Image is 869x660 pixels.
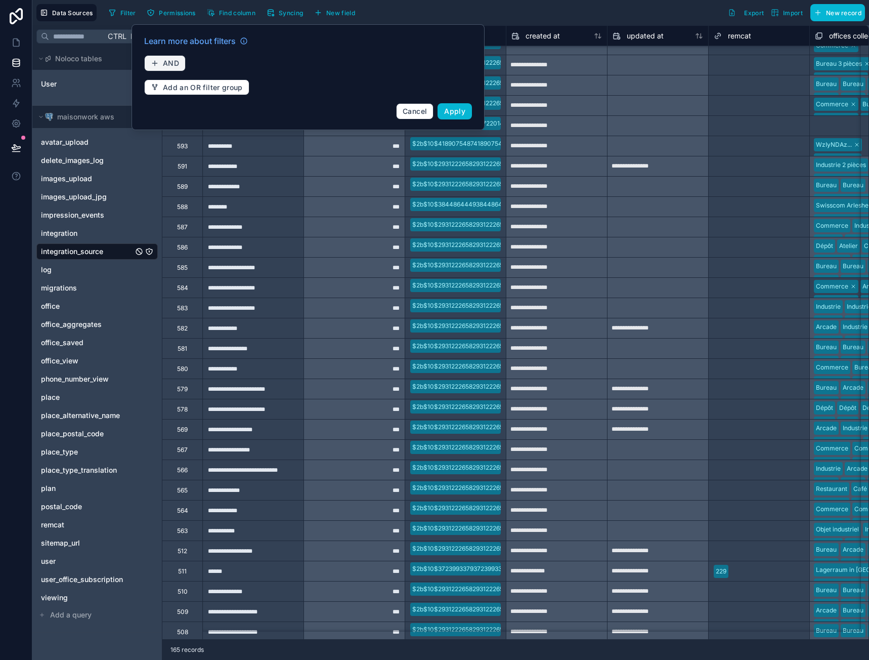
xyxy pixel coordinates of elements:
[177,507,188,515] div: 564
[41,246,103,257] span: integration_source
[36,480,158,497] div: plan
[41,574,133,585] a: user_office_subscription
[36,407,158,424] div: place_alternative_name
[41,502,133,512] a: postal_code
[41,210,133,220] a: impression_events
[412,240,633,250] div: $2b$10$293122265829312226582uC5PO0nRVJm3pSFqSkwsmTv3OwsONxti
[177,183,188,191] div: 589
[105,5,140,20] button: Filter
[412,301,633,310] div: $2b$10$293122265829312226582uC5PO0nRVJm3pSFqSkwsmTv3OwsONxti
[178,547,187,555] div: 512
[36,353,158,369] div: office_view
[177,203,188,211] div: 588
[816,100,848,109] div: Commerce
[36,110,144,124] button: Postgres logomaisonwork aws
[143,5,203,20] a: Permissions
[36,207,158,223] div: impression_events
[144,35,248,47] a: Learn more about filters
[36,262,158,278] div: log
[767,4,806,21] button: Import
[41,538,80,548] span: sitemap_url
[41,79,57,89] span: User
[412,321,633,331] div: $2b$10$293122265829312226582uC5PO0nRVJm3pSFqSkwsmTv3OwsONxti
[816,115,848,124] div: Commerce
[36,608,158,622] button: Add a query
[41,502,82,512] span: postal_code
[412,139,623,148] div: $2b$10$418907548741890754874uKrB1.ExbD1boIv24ICzT2G5AYAobguu
[816,140,852,149] div: WzIyNDAz...
[41,356,133,366] a: office_view
[36,243,158,260] div: integration_source
[816,282,848,291] div: Commerce
[41,374,109,384] span: phone_number_view
[412,342,633,351] div: $2b$10$293122265829312226582uC5PO0nRVJm3pSFqSkwsmTv3OwsONxti
[41,429,104,439] span: place_postal_code
[219,9,255,17] span: Find column
[41,301,133,311] a: office
[396,103,433,119] button: Cancel
[36,389,158,405] div: place
[178,162,187,171] div: 591
[41,574,123,585] span: user_office_subscription
[144,35,236,47] span: Learn more about filters
[806,4,865,21] a: New record
[744,9,764,17] span: Export
[311,5,359,20] button: New field
[41,520,133,530] a: remcat
[163,83,243,92] span: Add an OR filter group
[178,345,187,353] div: 581
[41,210,104,220] span: impression_events
[41,593,133,603] a: viewing
[41,392,60,402] span: place
[36,76,158,92] div: User
[177,486,188,494] div: 565
[41,410,120,421] span: place_alternative_name
[816,74,858,84] div: Arcade 1 pièce
[203,5,259,20] button: Find column
[41,155,104,166] span: delete_images_log
[177,446,188,454] div: 567
[50,610,92,620] span: Add a query
[412,362,633,371] div: $2b$10$293122265829312226582uC5PO0nRVJm3pSFqSkwsmTv3OwsONxti
[412,261,633,270] div: $2b$10$293122265829312226582uC5PO0nRVJm3pSFqSkwsmTv3OwsONxti
[41,174,133,184] a: images_upload
[36,426,158,442] div: place_postal_code
[816,155,851,164] div: WzIyMTcz...
[412,159,633,169] div: $2b$10$293122265829312226582uC5PO0nRVJm3pSFqSkwsmTv3OwsONxti
[41,483,56,493] span: plan
[41,338,83,348] span: office_saved
[41,447,133,457] a: place_type
[41,593,68,603] span: viewing
[627,31,664,41] span: updated at
[36,462,158,478] div: place_type_translation
[41,137,89,147] span: avatar_upload
[444,107,465,115] span: Apply
[41,319,102,329] span: office_aggregates
[412,281,633,290] div: $2b$10$293122265829312226582uC5PO0nRVJm3pSFqSkwsmTv3OwsONxti
[177,405,188,414] div: 578
[36,571,158,588] div: user_office_subscription
[129,33,136,40] span: K
[41,338,133,348] a: office_saved
[178,588,188,596] div: 510
[177,426,188,434] div: 569
[36,444,158,460] div: place_type
[412,585,633,594] div: $2b$10$293122265829312226582uC5PO0nRVJm3pSFqSkwsmTv3OwsONxti
[36,134,158,150] div: avatar_upload
[36,171,158,187] div: images_upload
[412,220,633,229] div: $2b$10$293122265829312226582uC5PO0nRVJm3pSFqSkwsmTv3OwsONxti
[41,137,133,147] a: avatar_upload
[144,79,249,96] button: Add an OR filter group
[41,192,133,202] a: images_upload_jpg
[120,9,136,17] span: Filter
[36,499,158,515] div: postal_code
[57,112,114,122] span: maisonwork aws
[41,283,77,293] span: migrations
[816,297,848,306] div: Commerce
[41,465,133,475] a: place_type_translation
[263,5,311,20] a: Syncing
[177,608,188,616] div: 509
[412,625,633,634] div: $2b$10$293122265829312226582uC5PO0nRVJm3pSFqSkwsmTv3OwsONxti
[810,4,865,21] button: New record
[412,605,633,614] div: $2b$10$293122265829312226582uC5PO0nRVJm3pSFqSkwsmTv3OwsONxti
